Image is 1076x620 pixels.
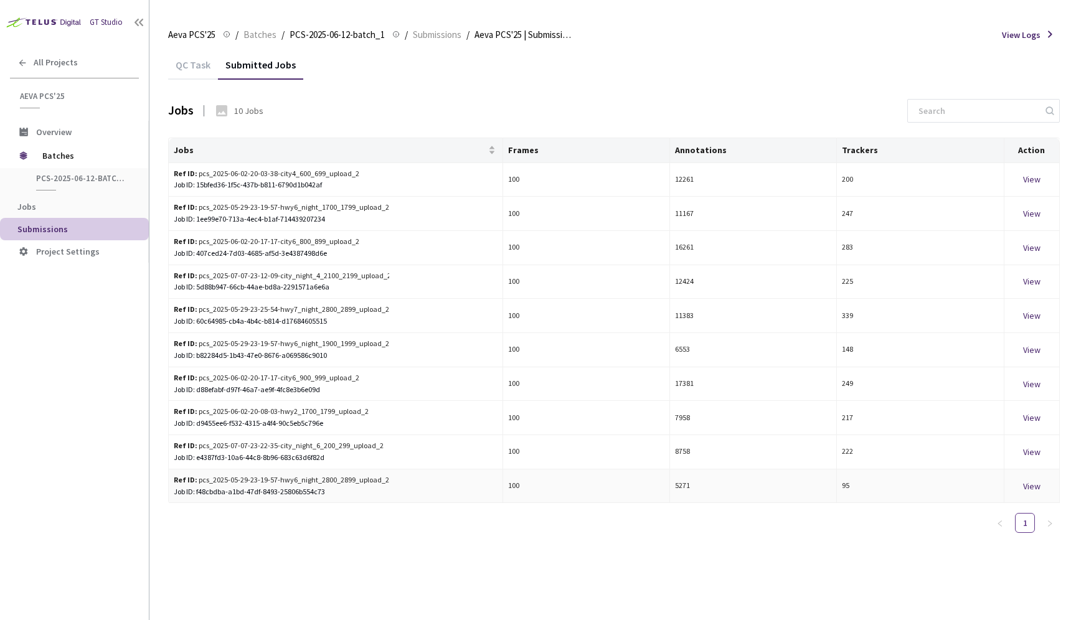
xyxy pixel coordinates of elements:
li: / [235,27,238,42]
td: 100 [503,435,670,469]
td: 100 [503,469,670,504]
div: pcs_2025-07-07-23-12-09-city_night_4_2100_2199_upload_2 [174,270,389,282]
div: View [1009,207,1054,220]
b: Ref ID: [174,304,197,314]
td: 5271 [670,469,837,504]
td: 100 [503,367,670,402]
div: Job ID: f48cbdba-a1bd-47df-8493-25806b554c73 [174,486,498,498]
a: Submissions [410,27,464,41]
div: View [1009,241,1054,255]
div: pcs_2025-06-02-20-03-38-city4_600_699_upload_2 [174,168,389,180]
span: Submissions [413,27,461,42]
td: 11383 [670,299,837,333]
li: / [466,27,470,42]
td: 16261 [670,231,837,265]
div: pcs_2025-07-07-23-22-35-city_night_6_200_299_upload_2 [174,440,389,452]
b: Ref ID: [174,271,197,280]
span: Aeva PCS'25 | Submission 4 [474,27,575,42]
b: Ref ID: [174,406,197,416]
span: View Logs [1002,29,1041,41]
td: 247 [837,197,1004,231]
td: 217 [837,401,1004,435]
b: Ref ID: [174,202,197,212]
div: pcs_2025-06-02-20-08-03-hwy2_1700_1799_upload_2 [174,406,389,418]
div: Job ID: 15bfed36-1f5c-437b-b811-6790d1b042af [174,179,498,191]
td: 283 [837,231,1004,265]
td: 100 [503,401,670,435]
td: 100 [503,231,670,265]
div: GT Studio [90,17,123,29]
div: QC Task [168,59,218,80]
td: 100 [503,197,670,231]
input: Search [911,100,1044,122]
li: Previous Page [990,513,1010,533]
div: Submitted Jobs [218,59,303,80]
a: Batches [241,27,279,41]
span: All Projects [34,57,78,68]
div: pcs_2025-05-29-23-19-57-hwy6_night_1700_1799_upload_2 [174,202,389,214]
div: pcs_2025-06-02-20-17-17-city6_800_899_upload_2 [174,236,389,248]
div: pcs_2025-05-29-23-25-54-hwy7_night_2800_2899_upload_2 [174,304,389,316]
div: Job ID: d9455ee6-f532-4315-a4f4-90c5eb5c796e [174,418,498,430]
div: View [1009,377,1054,391]
div: pcs_2025-05-29-23-19-57-hwy6_night_2800_2899_upload_2 [174,474,389,486]
td: 8758 [670,435,837,469]
div: Job ID: 407ced24-7d03-4685-af5d-3e4387498d6e [174,248,498,260]
th: Jobs [169,138,503,163]
div: View [1009,479,1054,493]
li: / [405,27,408,42]
b: Ref ID: [174,475,197,484]
th: Action [1004,138,1060,163]
span: PCS-2025-06-12-batch_1 [36,173,128,184]
td: 339 [837,299,1004,333]
span: Jobs [17,201,36,212]
td: 12424 [670,265,837,299]
span: Aeva PCS'25 [20,91,131,101]
b: Ref ID: [174,169,197,178]
span: Batches [42,143,128,168]
li: / [281,27,285,42]
button: left [990,513,1010,533]
div: Job ID: e4387fd3-10a6-44c8-8b96-683c63d6f82d [174,452,498,464]
span: Submissions [17,223,68,235]
b: Ref ID: [174,441,197,450]
div: View [1009,411,1054,425]
th: Frames [503,138,670,163]
button: right [1040,513,1060,533]
th: Trackers [837,138,1004,163]
td: 100 [503,333,670,367]
span: Jobs [174,145,486,155]
span: PCS-2025-06-12-batch_1 [290,27,385,42]
b: Ref ID: [174,373,197,382]
td: 249 [837,367,1004,402]
div: View [1009,343,1054,357]
td: 11167 [670,197,837,231]
li: 1 [1015,513,1035,533]
td: 12261 [670,163,837,197]
td: 148 [837,333,1004,367]
td: 225 [837,265,1004,299]
div: Job ID: b82284d5-1b43-47e0-8676-a069586c9010 [174,350,498,362]
div: Job ID: 5d88b947-66cb-44ae-bd8a-2291571a6e6a [174,281,498,293]
td: 100 [503,299,670,333]
div: Job ID: d88efabf-d97f-46a7-ae9f-4fc8e3b6e09d [174,384,498,396]
td: 100 [503,265,670,299]
div: View [1009,172,1054,186]
li: Next Page [1040,513,1060,533]
td: 95 [837,469,1004,504]
b: Ref ID: [174,237,197,246]
div: View [1009,309,1054,322]
span: left [996,520,1004,527]
div: View [1009,275,1054,288]
span: Project Settings [36,246,100,257]
div: Job ID: 1ee99e70-713a-4ec4-b1af-714439207234 [174,214,498,225]
span: Batches [243,27,276,42]
span: right [1046,520,1054,527]
td: 200 [837,163,1004,197]
td: 17381 [670,367,837,402]
div: View [1009,445,1054,459]
span: Aeva PCS'25 [168,27,215,42]
th: Annotations [670,138,837,163]
div: Job ID: 60c64985-cb4a-4b4c-b814-d17684605515 [174,316,498,327]
td: 6553 [670,333,837,367]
